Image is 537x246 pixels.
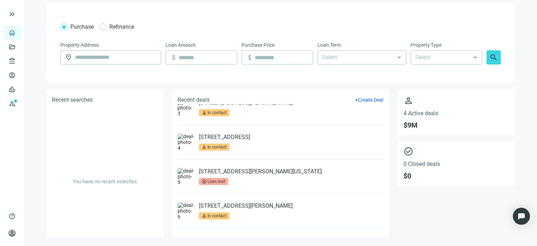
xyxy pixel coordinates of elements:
[513,208,530,225] div: Open Intercom Messenger
[242,41,275,49] span: Purchase Price
[489,53,498,62] span: search
[355,97,358,103] span: +
[318,41,341,49] span: Loan Term
[170,54,177,61] span: attach_money
[207,144,227,151] div: In contact
[403,110,509,117] span: 4 Active deals
[207,178,225,185] div: Loan lost
[487,50,501,65] button: search
[109,23,134,30] span: Refinance
[202,179,207,184] span: cancel
[9,57,13,65] span: account_balance
[65,54,72,61] span: location_on
[166,41,196,49] span: Loan Amount
[52,96,93,104] h5: Recent searches
[207,212,227,219] div: In contact
[9,213,16,220] span: help
[355,97,384,103] button: +Create Deal
[178,96,210,104] h5: Recent deals
[60,41,99,49] span: Property Address
[178,99,195,116] img: deal-photo-3
[207,109,227,116] div: In contact
[70,23,94,30] span: Purchase
[178,168,195,185] img: deal-photo-5
[73,179,137,184] span: You have no recent searches
[403,121,509,129] span: $ 9M
[403,96,509,106] span: person
[9,230,16,237] span: person
[358,97,383,103] span: Create Deal
[411,41,441,49] span: Property Type
[199,202,293,209] a: [STREET_ADDRESS][PERSON_NAME]
[403,161,509,167] span: 0 Closed deals
[403,172,509,180] span: $ 0
[178,134,195,151] img: deal-photo-4
[403,146,509,156] span: check_circle
[246,54,253,61] span: attach_money
[178,202,195,219] img: deal-photo-6
[199,168,322,175] a: [STREET_ADDRESS][PERSON_NAME][US_STATE]
[8,10,16,18] button: keyboard_double_arrow_right
[202,213,207,218] span: person
[202,145,207,150] span: person
[199,134,250,141] a: [STREET_ADDRESS]
[202,110,207,115] span: person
